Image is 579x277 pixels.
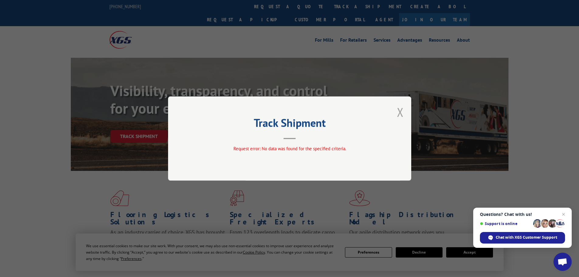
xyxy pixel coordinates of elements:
button: Close modal [397,104,404,120]
div: Chat with XGS Customer Support [480,232,565,244]
span: Request error: No data was found for the specified criteria. [233,146,346,151]
span: Questions? Chat with us! [480,212,565,217]
h2: Track Shipment [198,119,381,130]
span: Chat with XGS Customer Support [496,235,557,240]
span: Support is online [480,221,531,226]
span: Close chat [560,211,567,218]
div: Open chat [553,253,572,271]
